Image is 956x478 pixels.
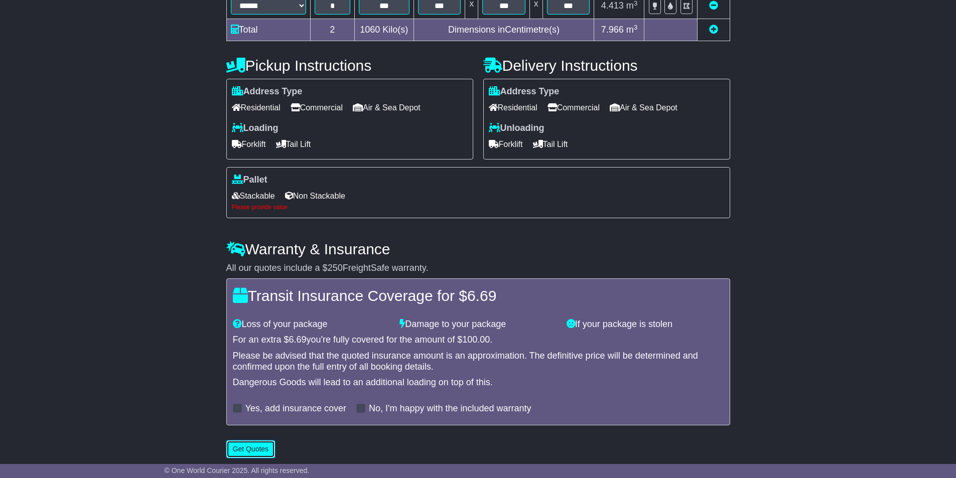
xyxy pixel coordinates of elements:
[354,19,414,41] td: Kilo(s)
[634,24,638,31] sup: 3
[626,1,638,11] span: m
[601,1,624,11] span: 4.413
[709,25,718,35] a: Add new item
[232,100,281,115] span: Residential
[489,100,537,115] span: Residential
[533,136,568,152] span: Tail Lift
[462,335,490,345] span: 100.00
[489,123,544,134] label: Unloading
[226,57,473,74] h4: Pickup Instructions
[353,100,421,115] span: Air & Sea Depot
[245,403,346,414] label: Yes, add insurance cover
[562,319,729,330] div: If your package is stolen
[610,100,677,115] span: Air & Sea Depot
[226,440,276,458] button: Get Quotes
[289,335,307,345] span: 6.69
[276,136,311,152] span: Tail Lift
[233,287,724,304] h4: Transit Insurance Coverage for $
[394,319,562,330] div: Damage to your package
[414,19,594,41] td: Dimensions in Centimetre(s)
[310,19,354,41] td: 2
[328,263,343,273] span: 250
[489,86,560,97] label: Address Type
[483,57,730,74] h4: Delivery Instructions
[232,188,275,204] span: Stackable
[226,263,730,274] div: All our quotes include a $ FreightSafe warranty.
[467,287,496,304] span: 6.69
[165,466,310,474] span: © One World Courier 2025. All rights reserved.
[369,403,531,414] label: No, I'm happy with the included warranty
[232,86,303,97] label: Address Type
[232,204,725,211] div: Please provide value
[228,319,395,330] div: Loss of your package
[285,188,345,204] span: Non Stackable
[489,136,523,152] span: Forklift
[548,100,600,115] span: Commercial
[709,1,718,11] a: Remove this item
[232,136,266,152] span: Forklift
[233,351,724,372] div: Please be advised that the quoted insurance amount is an approximation. The definitive price will...
[601,25,624,35] span: 7.966
[232,123,279,134] label: Loading
[232,175,267,186] label: Pallet
[626,25,638,35] span: m
[360,25,380,35] span: 1060
[291,100,343,115] span: Commercial
[233,335,724,346] div: For an extra $ you're fully covered for the amount of $ .
[226,241,730,257] h4: Warranty & Insurance
[226,19,310,41] td: Total
[233,377,724,388] div: Dangerous Goods will lead to an additional loading on top of this.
